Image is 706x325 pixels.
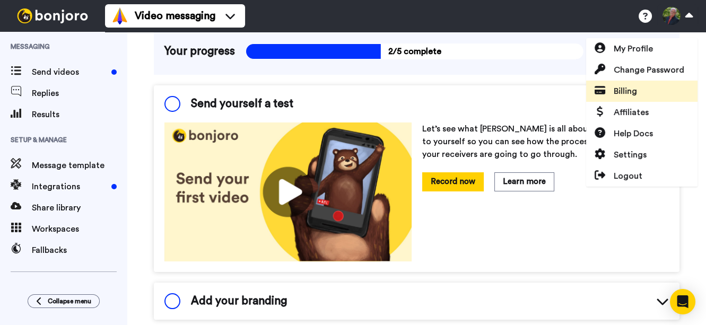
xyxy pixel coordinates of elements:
button: Learn more [494,172,554,191]
a: Billing [586,81,698,102]
img: 178eb3909c0dc23ce44563bdb6dc2c11.jpg [164,122,412,261]
span: My Profile [614,42,653,55]
span: Send videos [32,66,107,78]
span: Add your branding [191,293,287,309]
div: Open Intercom Messenger [670,289,695,314]
a: My Profile [586,38,698,59]
span: 2/5 complete [246,43,583,59]
button: Collapse menu [28,294,100,308]
span: Billing [614,85,637,98]
a: Settings [586,144,698,165]
span: Collapse menu [48,297,91,305]
span: Your progress [164,43,235,59]
span: Change Password [614,64,684,76]
span: Replies [32,87,127,100]
span: Results [32,108,127,121]
a: Help Docs [586,123,698,144]
span: Affiliates [614,106,649,119]
span: Share library [32,201,127,214]
span: Settings [614,148,647,161]
span: Send yourself a test [191,96,293,112]
span: Video messaging [135,8,215,23]
button: Record now [422,172,484,191]
span: Workspaces [32,223,127,235]
span: Help Docs [614,127,653,140]
span: Integrations [32,180,107,193]
p: Let’s see what [PERSON_NAME] is all about. Send a recording to yourself so you can see how the pr... [422,122,669,161]
a: Affiliates [586,102,698,123]
img: vm-color.svg [111,7,128,24]
a: Change Password [586,59,698,81]
img: bj-logo-header-white.svg [13,8,92,23]
span: Fallbacks [32,244,127,257]
a: Logout [586,165,698,187]
span: Message template [32,159,127,172]
span: Logout [614,170,642,182]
